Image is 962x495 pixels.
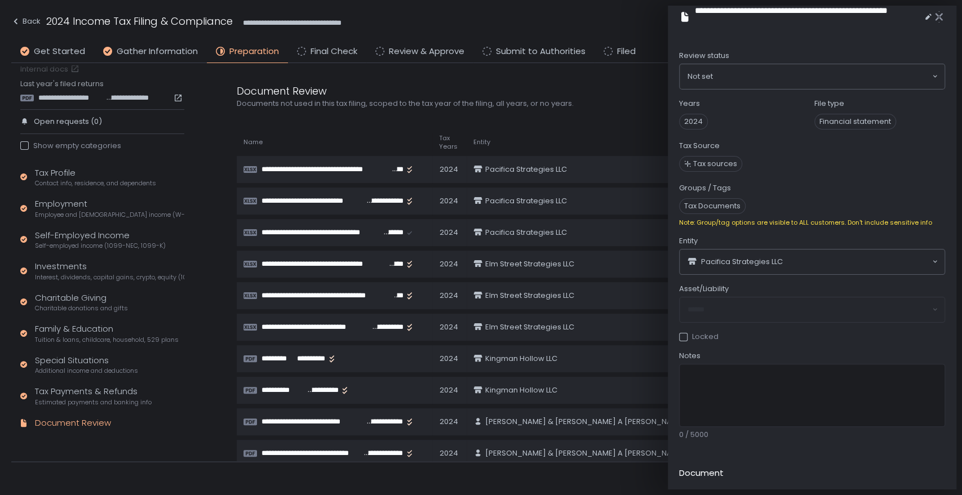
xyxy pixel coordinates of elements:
span: Tax sources [693,159,737,169]
span: Charitable donations and gifts [35,304,128,313]
span: Elm Street Strategies LLC [485,259,574,269]
span: Review & Approve [389,45,464,58]
span: Employee and [DEMOGRAPHIC_DATA] income (W-2s) [35,211,184,219]
div: Document Review [35,417,111,430]
span: Entity [679,236,698,246]
span: Elm Street Strategies LLC [485,291,574,301]
label: Groups / Tags [679,183,731,193]
span: Open requests (0) [34,117,102,127]
span: Entity [473,138,490,146]
span: Additional income and deductions [35,367,138,375]
span: Pacifica Strategies LLC [701,257,783,267]
div: Charitable Giving [35,292,128,313]
span: Kingman Hollow LLC [485,385,557,395]
input: Search for option [783,256,931,267]
div: Tax Payments & Refunds [35,385,152,407]
div: Note: Group/tag options are visible to ALL customers. Don't include sensitive info [679,218,945,227]
div: Document Review [237,83,778,99]
span: Tax Documents [679,198,746,214]
span: Asset/Liability [679,284,729,294]
div: Search for option [680,64,945,89]
span: [PERSON_NAME] & [PERSON_NAME] A [PERSON_NAME] [485,417,685,427]
span: Get Started [34,45,85,58]
span: Notes [679,351,701,361]
span: Interest, dividends, capital gains, crypto, equity (1099s, K-1s) [35,273,184,282]
a: Internal docs [20,64,82,74]
span: Pacifica Strategies LLC [485,196,566,206]
span: [PERSON_NAME] & [PERSON_NAME] A [PERSON_NAME] [485,448,685,458]
span: Pacifica Strategies LLC [485,228,566,238]
div: Family & Education [35,323,179,344]
div: Investments [35,260,184,282]
div: Last year's filed returns [20,79,184,102]
button: Back [11,14,41,32]
span: Financial statement [814,114,896,130]
div: Documents not used in this tax filing, scoped to the tax year of the filing, all years, or no years. [237,99,778,109]
span: Elm Street Strategies LLC [485,322,574,332]
span: Pacifica Strategies LLC [485,164,566,175]
span: Kingman Hollow LLC [485,354,557,364]
div: 0 / 5000 [679,430,945,440]
label: File type [814,99,844,109]
span: Preparation [229,45,279,58]
div: Employment [35,198,184,219]
span: Tuition & loans, childcare, household, 529 plans [35,336,179,344]
input: Search for option [713,71,931,82]
div: Search for option [680,249,945,274]
span: Filed [617,45,636,58]
span: Submit to Authorities [496,45,586,58]
span: Name [243,138,263,146]
span: Gather Information [117,45,198,58]
label: Years [679,99,700,109]
span: Tax Years [439,134,460,151]
span: Final Check [311,45,357,58]
div: Tax Profile [35,167,156,188]
div: Back [11,15,41,28]
div: Special Situations [35,354,138,376]
span: Not set [688,71,713,82]
span: 2024 [679,114,708,130]
span: Estimated payments and banking info [35,398,152,407]
span: Self-employed income (1099-NEC, 1099-K) [35,242,166,250]
label: Tax Source [679,141,720,151]
span: Review status [679,51,729,61]
span: Contact info, residence, and dependents [35,179,156,188]
h1: 2024 Income Tax Filing & Compliance [46,14,233,29]
h2: Document [679,467,724,480]
div: Self-Employed Income [35,229,166,251]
